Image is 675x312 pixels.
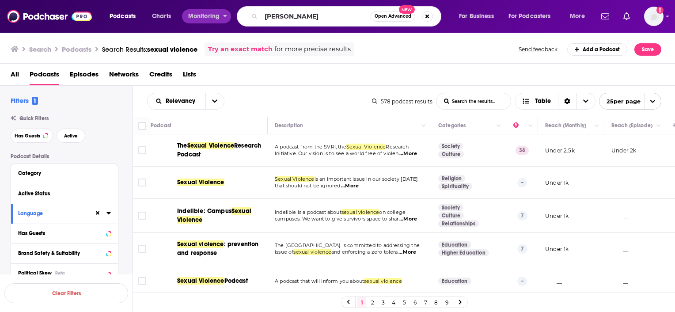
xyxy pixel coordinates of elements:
[517,211,527,220] p: 7
[177,240,265,258] a: Sexual violence: prevention and response
[32,97,38,105] span: 1
[30,67,59,85] a: Podcasts
[275,176,315,182] span: Sexual Violence
[18,210,88,217] div: Language
[399,216,417,223] span: ...More
[64,133,78,138] span: Active
[102,45,197,53] div: Search Results:
[187,142,235,149] span: Sexual Violence
[177,277,224,285] span: Sexual Violence
[18,230,103,236] div: Has Guests
[515,93,595,110] button: Choose View
[346,144,386,150] span: Sexual Violence
[55,270,65,276] div: Beta
[275,249,293,255] span: issue of
[177,142,187,149] span: The
[372,98,432,105] div: 578 podcast results
[508,10,551,23] span: For Podcasters
[275,183,340,189] span: that should not be ignored
[11,96,38,105] h2: Filters
[459,10,494,23] span: For Business
[182,9,231,23] button: open menu
[493,121,504,131] button: Column Actions
[177,179,224,186] span: Sexual Violence
[517,277,527,285] p: --
[18,250,103,256] div: Brand Safety & Suitability
[4,283,128,303] button: Clear Filters
[634,43,661,56] button: Save
[438,278,471,285] a: Education
[438,220,479,227] a: Relationships
[275,242,420,248] span: The [GEOGRAPHIC_DATA] is committed to addressing the
[341,209,379,215] span: sexual violence
[611,278,628,285] p: __
[205,93,224,109] button: open menu
[109,67,139,85] a: Networks
[564,9,596,23] button: open menu
[166,98,198,104] span: Relevancy
[138,277,146,285] span: Toggle select row
[653,121,664,131] button: Column Actions
[644,7,664,26] img: User Profile
[188,10,220,23] span: Monitoring
[70,67,99,85] a: Episodes
[148,98,205,104] button: open menu
[599,93,661,110] button: open menu
[177,178,224,187] a: Sexual Violence
[438,143,463,150] a: Society
[545,120,586,131] div: Reach (Monthly)
[177,207,231,215] span: Indelible: Campus
[545,147,575,154] p: Under 2.5k
[224,277,248,285] span: Podcast
[57,129,85,143] button: Active
[138,179,146,186] span: Toggle select row
[371,11,415,22] button: Open AdvancedNew
[18,247,111,259] a: Brand Safety & Suitability
[545,179,569,186] p: Under 1k
[177,207,265,224] a: Indelible: CampusSexual Violence
[410,297,419,308] a: 6
[18,188,111,199] button: Active Status
[183,67,196,85] span: Lists
[545,212,569,220] p: Under 1k
[149,67,172,85] a: Credits
[611,179,628,186] p: __
[503,9,564,23] button: open menu
[138,146,146,154] span: Toggle select row
[275,209,341,215] span: Indelible is a podcast about
[275,216,398,222] span: campuses. We want to give survivors space to shar
[399,5,415,14] span: New
[517,178,527,187] p: --
[399,150,417,157] span: ...More
[438,204,463,211] a: Society
[379,209,406,215] span: on college
[151,120,171,131] div: Podcast
[438,212,464,219] a: Culture
[29,45,51,53] h3: Search
[418,121,429,131] button: Column Actions
[18,190,105,197] div: Active Status
[177,141,265,159] a: TheSexual ViolenceResearch Podcast
[15,133,40,138] span: Has Guests
[11,129,53,143] button: Has Guests
[103,9,147,23] button: open menu
[389,297,398,308] a: 4
[138,212,146,220] span: Toggle select row
[438,120,466,131] div: Categories
[147,45,197,53] span: sexual violence
[620,9,633,24] a: Show notifications dropdown
[438,241,471,248] a: Education
[331,249,398,255] span: and enforcing a zero tolera
[598,9,613,24] a: Show notifications dropdown
[368,297,377,308] a: 2
[177,240,224,248] span: Sexual violence
[18,208,94,219] button: Language
[535,98,551,104] span: Table
[110,10,136,23] span: Podcasts
[400,297,409,308] a: 5
[18,228,111,239] button: Has Guests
